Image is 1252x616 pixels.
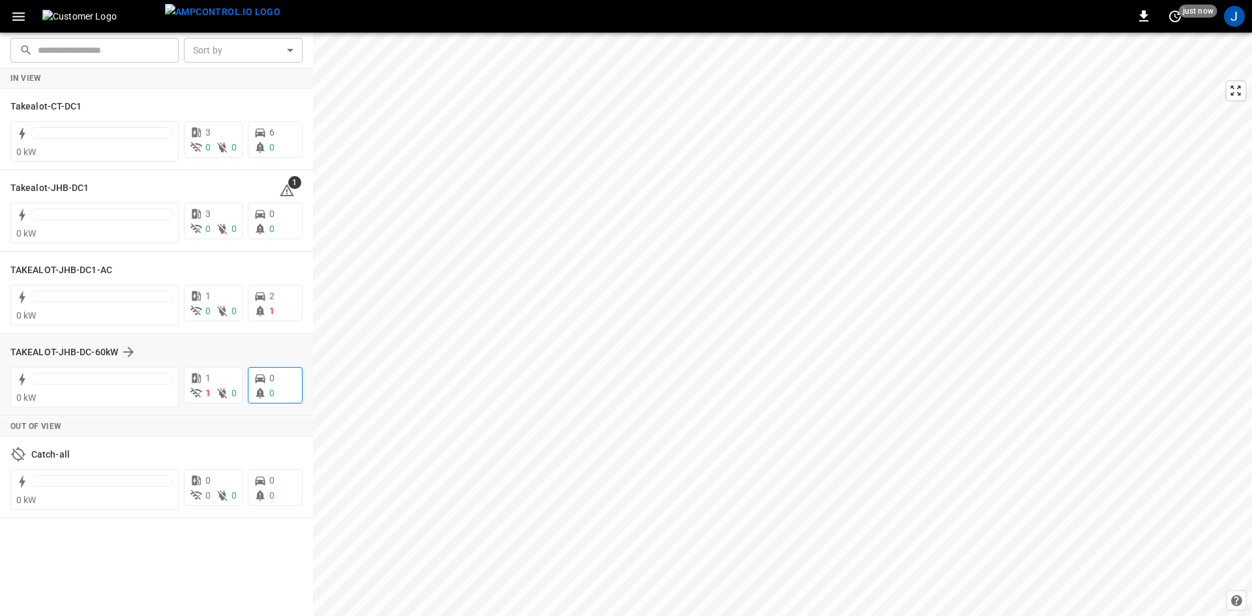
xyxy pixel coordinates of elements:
[16,310,37,321] span: 0 kW
[269,388,275,398] span: 0
[269,209,275,219] span: 0
[269,306,275,316] span: 1
[231,306,237,316] span: 0
[205,373,211,383] span: 1
[10,422,61,431] strong: Out of View
[205,475,211,486] span: 0
[231,224,237,234] span: 0
[269,373,275,383] span: 0
[42,10,160,23] img: Customer Logo
[1165,6,1185,27] button: set refresh interval
[269,142,275,153] span: 0
[231,490,237,501] span: 0
[1224,6,1245,27] div: profile-icon
[10,263,112,278] h6: TAKEALOT-JHB-DC1-AC
[10,181,89,196] h6: Takealot-JHB-DC1
[165,4,280,20] img: ampcontrol.io logo
[16,228,37,239] span: 0 kW
[231,388,237,398] span: 0
[205,224,211,234] span: 0
[16,495,37,505] span: 0 kW
[10,345,118,360] h6: TAKEALOT-JHB-DC-60kW
[269,127,275,138] span: 6
[31,448,70,462] h6: Catch-all
[1179,5,1217,18] span: just now
[16,392,37,403] span: 0 kW
[205,306,211,316] span: 0
[205,388,211,398] span: 1
[205,127,211,138] span: 3
[288,176,301,189] span: 1
[313,33,1252,616] canvas: Map
[10,74,42,83] strong: In View
[205,142,211,153] span: 0
[269,224,275,234] span: 0
[10,100,82,114] h6: Takealot-CT-DC1
[205,291,211,301] span: 1
[205,490,211,501] span: 0
[205,209,211,219] span: 3
[269,490,275,501] span: 0
[16,147,37,157] span: 0 kW
[269,475,275,486] span: 0
[269,291,275,301] span: 2
[231,142,237,153] span: 0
